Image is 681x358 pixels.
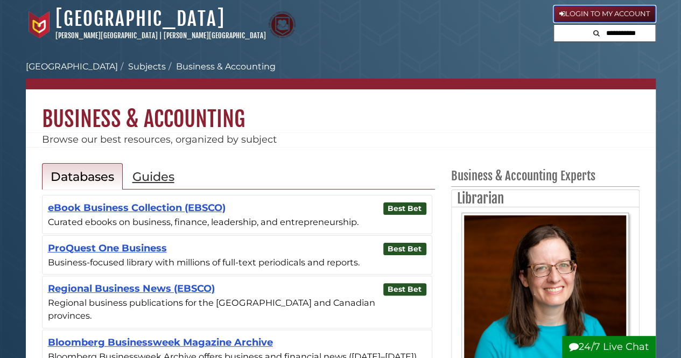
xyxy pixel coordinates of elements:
h2: Guides [132,169,174,184]
h2: Librarian [452,190,639,207]
i: Search [593,30,600,37]
h1: Business & Accounting [26,89,656,132]
div: Regional business publications for the [GEOGRAPHIC_DATA] and Canadian provinces. [48,296,426,322]
a: [PERSON_NAME][GEOGRAPHIC_DATA] [164,31,266,40]
button: 24/7 Live Chat [562,336,656,358]
span: Best Bet [383,283,426,296]
div: Curated ebooks on business, finance, leadership, and entrepreneurship. [48,215,426,228]
span: Best Bet [383,243,426,255]
a: Login to My Account [553,5,656,23]
span: Best Bet [383,202,426,215]
h2: Business & Accounting Experts [451,168,640,187]
button: Search [590,25,603,39]
a: Databases [42,163,123,189]
li: Business & Accounting [166,60,276,73]
img: Calvin University [26,11,53,38]
a: ProQuest One Business [48,242,167,254]
a: Guides [124,163,183,189]
a: [GEOGRAPHIC_DATA] [26,61,118,72]
div: Browse our best resources, organized by subject [26,132,656,147]
span: | [159,31,162,40]
h2: Databases [51,169,114,184]
div: Business-focused library with millions of full-text periodicals and reports. [48,256,426,269]
a: eBook Business Collection (EBSCO) [48,202,226,214]
a: Regional Business News (EBSCO) [48,283,215,294]
nav: breadcrumb [26,60,656,89]
a: Subjects [128,61,166,72]
a: [GEOGRAPHIC_DATA] [55,7,225,31]
a: Bloomberg Businessweek Magazine Archive [48,336,273,348]
a: [PERSON_NAME][GEOGRAPHIC_DATA] [55,31,158,40]
img: Calvin Theological Seminary [269,11,296,38]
